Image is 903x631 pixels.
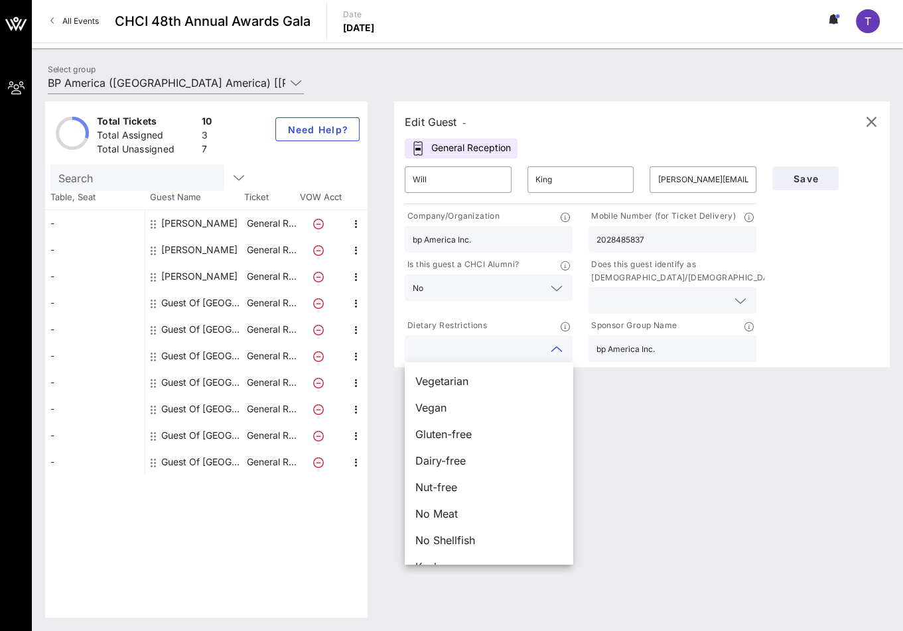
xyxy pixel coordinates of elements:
div: Guest Of BP America [161,396,245,422]
div: 7 [202,143,212,159]
span: Nut-free [415,479,457,495]
div: Guest Of BP America [161,290,245,316]
p: Company/Organization [405,209,500,223]
span: Dairy-free [415,453,466,469]
input: Last Name* [535,169,626,190]
div: No [413,284,423,293]
a: All Events [42,11,107,32]
p: Date [343,8,375,21]
p: General R… [245,396,298,422]
div: - [45,422,145,449]
p: General R… [245,210,298,237]
div: Guest Of BP America [161,449,245,475]
input: Email* [658,169,748,190]
p: General R… [245,316,298,343]
span: T [865,15,871,28]
span: All Events [62,16,99,26]
div: - [45,343,145,369]
p: General R… [245,449,298,475]
div: T [856,9,880,33]
span: No Shellfish [415,532,475,548]
p: [DATE] [343,21,375,34]
div: - [45,396,145,422]
div: Guest Of BP America [161,316,245,343]
div: No [405,274,573,301]
p: General R… [245,369,298,396]
p: Sponsor Group Name [589,319,677,333]
span: VOW Acct [297,191,344,204]
div: Rachael Caines [161,237,238,263]
div: Total Tickets [97,115,196,131]
div: - [45,237,145,263]
div: Guest Of BP America [161,343,245,369]
div: Total Unassigned [97,143,196,159]
p: General R… [245,422,298,449]
div: 10 [202,115,212,131]
span: Ticket [244,191,297,204]
button: Save [772,166,839,190]
div: - [45,316,145,343]
div: 3 [202,129,212,145]
div: - [45,449,145,475]
div: - [45,263,145,290]
span: Need Help? [287,124,348,135]
p: General R… [245,263,298,290]
p: General R… [245,290,298,316]
p: Dietary Restrictions [405,319,487,333]
div: Will King [161,263,238,290]
p: General R… [245,343,298,369]
span: Save [783,173,828,184]
div: - [45,210,145,237]
div: Guest Of BP America [161,369,245,396]
div: Edit Guest [405,113,466,131]
p: Mobile Number (for Ticket Delivery) [589,209,736,223]
p: Does this guest identify as [DEMOGRAPHIC_DATA]/[DEMOGRAPHIC_DATA]? [589,258,786,284]
span: CHCI 48th Annual Awards Gala [115,11,311,31]
button: Need Help? [275,117,360,141]
p: Is this guest a CHCI Alumni? [405,258,519,272]
div: Marcus Koblitz [161,210,238,237]
p: General R… [245,237,298,263]
span: Gluten-free [415,426,472,442]
div: - [45,369,145,396]
span: - [462,118,466,128]
span: Guest Name [145,191,244,204]
span: Table, Seat [45,191,145,204]
div: General Reception [405,139,518,158]
span: Kosher [415,559,450,575]
label: Select group [48,64,96,74]
span: Vegetarian [415,373,468,389]
input: First Name* [413,169,504,190]
div: - [45,290,145,316]
div: Guest Of BP America [161,422,245,449]
span: Vegan [415,400,447,416]
div: Total Assigned [97,129,196,145]
span: No Meat [415,506,458,522]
